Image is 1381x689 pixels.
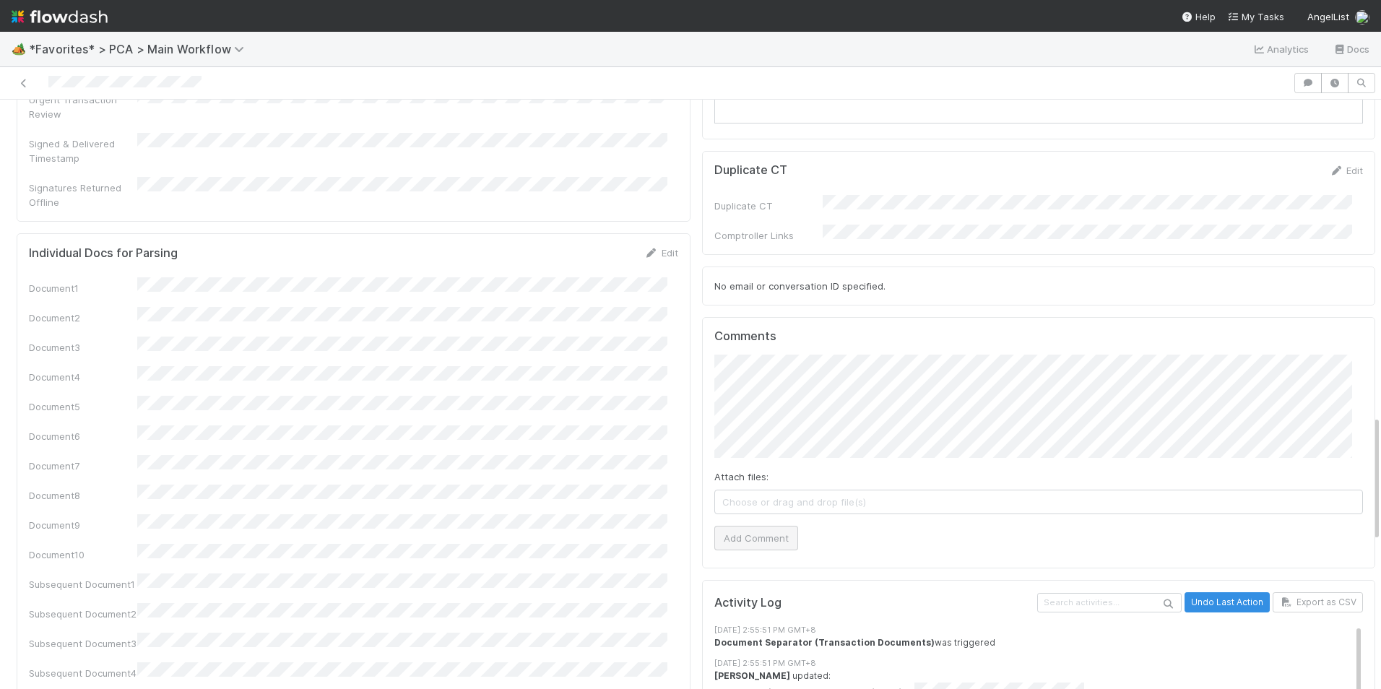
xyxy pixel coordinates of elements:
span: AngelList [1307,11,1349,22]
img: avatar_487f705b-1efa-4920-8de6-14528bcda38c.png [1355,10,1369,25]
div: Subsequent Document4 [29,666,137,680]
a: My Tasks [1227,9,1284,24]
button: Undo Last Action [1185,592,1270,612]
div: [DATE] 2:55:51 PM GMT+8 [714,624,1374,636]
a: Edit [1329,165,1363,176]
button: Export as CSV [1273,592,1363,612]
span: No email or conversation ID specified. [714,280,886,292]
div: Document3 [29,340,137,355]
strong: [PERSON_NAME] [714,670,790,681]
div: Help [1181,9,1216,24]
div: [DATE] 2:55:51 PM GMT+8 [714,657,1374,669]
a: Analytics [1252,40,1309,58]
div: Signatures Returned Offline [29,181,137,209]
div: Comptroller Links [714,228,823,243]
img: logo-inverted-e16ddd16eac7371096b0.svg [12,4,108,29]
div: Document6 [29,429,137,443]
h5: Duplicate CT [714,163,787,178]
div: Document1 [29,281,137,295]
div: Urgent Transaction Review [29,92,137,121]
span: *Favorites* > PCA > Main Workflow [29,42,251,56]
a: Docs [1333,40,1369,58]
div: Document7 [29,459,137,473]
div: Subsequent Document1 [29,577,137,591]
div: Document8 [29,488,137,503]
div: Duplicate CT [714,199,823,213]
div: Signed & Delivered Timestamp [29,136,137,165]
h5: Comments [714,329,1364,344]
div: Document10 [29,547,137,562]
strong: Document Separator (Transaction Documents) [714,637,935,648]
span: My Tasks [1227,11,1284,22]
a: Edit [644,247,678,259]
h5: Individual Docs for Parsing [29,246,178,261]
button: Add Comment [714,526,798,550]
div: Subsequent Document2 [29,607,137,621]
div: Document2 [29,311,137,325]
div: Document4 [29,370,137,384]
div: Document9 [29,518,137,532]
input: Search activities... [1037,593,1182,612]
div: Document5 [29,399,137,414]
h5: Activity Log [714,596,1035,610]
span: Choose or drag and drop file(s) [715,490,1363,513]
div: Subsequent Document3 [29,636,137,651]
span: 🏕️ [12,43,26,55]
label: Attach files: [714,469,769,484]
div: was triggered [714,636,1374,649]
